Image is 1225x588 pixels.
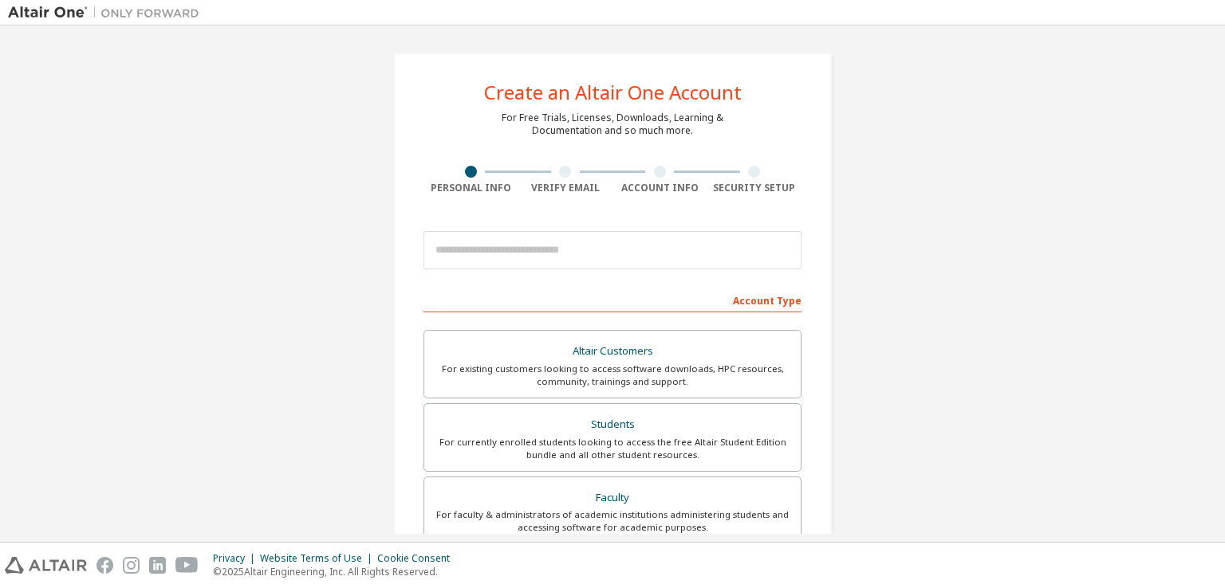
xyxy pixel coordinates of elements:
[377,552,459,565] div: Cookie Consent
[434,487,791,509] div: Faculty
[707,182,802,194] div: Security Setup
[423,182,518,194] div: Personal Info
[434,508,791,534] div: For faculty & administrators of academic institutions administering students and accessing softwa...
[260,552,377,565] div: Website Terms of Use
[434,340,791,363] div: Altair Customers
[149,557,166,574] img: linkedin.svg
[434,436,791,461] div: For currently enrolled students looking to access the free Altair Student Edition bundle and all ...
[213,565,459,578] p: © 2025 Altair Engineering, Inc. All Rights Reserved.
[434,414,791,436] div: Students
[518,182,613,194] div: Verify Email
[612,182,707,194] div: Account Info
[5,557,87,574] img: altair_logo.svg
[502,112,723,137] div: For Free Trials, Licenses, Downloads, Learning & Documentation and so much more.
[175,557,199,574] img: youtube.svg
[484,83,742,102] div: Create an Altair One Account
[97,557,113,574] img: facebook.svg
[123,557,140,574] img: instagram.svg
[213,552,260,565] div: Privacy
[434,363,791,388] div: For existing customers looking to access software downloads, HPC resources, community, trainings ...
[8,5,207,21] img: Altair One
[423,287,802,312] div: Account Type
